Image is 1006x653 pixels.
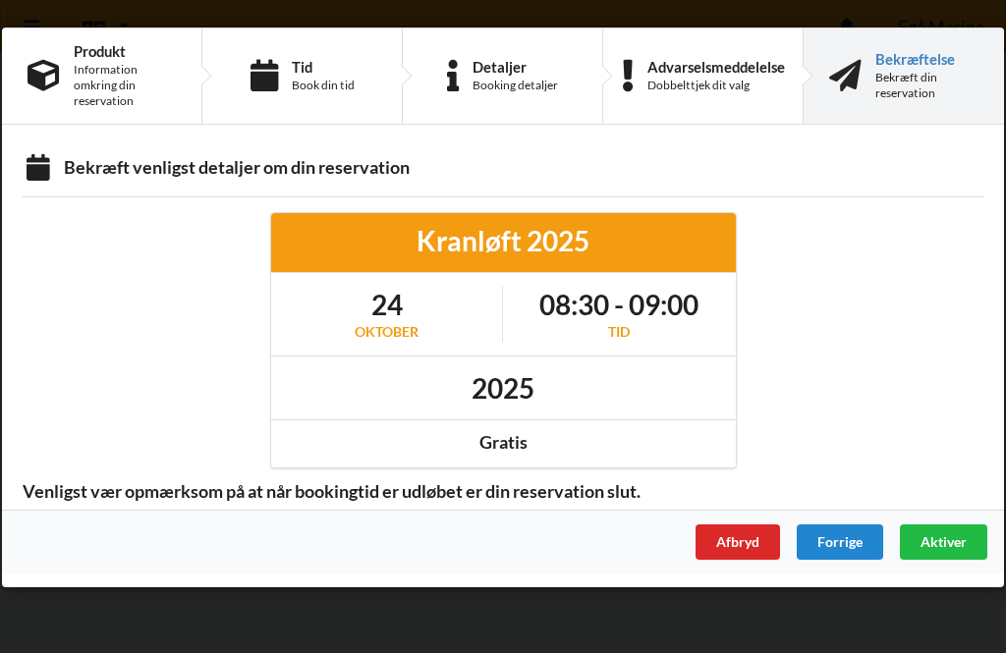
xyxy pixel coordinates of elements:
[285,223,722,258] div: Kranløft 2025
[647,59,785,75] div: Advarselsmeddelelse
[473,78,558,93] div: Booking detaljer
[696,524,780,560] div: Afbryd
[292,78,355,93] div: Book din tid
[355,287,419,322] h1: 24
[74,43,176,59] div: Produkt
[797,524,883,560] div: Forrige
[539,322,699,342] div: Tid
[74,62,176,109] div: Information omkring din reservation
[539,287,699,322] h1: 08:30 - 09:00
[875,70,978,101] div: Bekræft din reservation
[473,59,558,75] div: Detaljer
[9,480,654,503] span: Venligst vær opmærksom på at når bookingtid er udløbet er din reservation slut.
[292,59,355,75] div: Tid
[647,78,785,93] div: Dobbelttjek dit valg
[921,533,967,550] span: Aktiver
[23,156,983,183] div: Bekræft venligst detaljer om din reservation
[875,51,978,67] div: Bekræftelse
[285,431,722,454] div: Gratis
[355,322,419,342] div: oktober
[472,370,534,406] h1: 2025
